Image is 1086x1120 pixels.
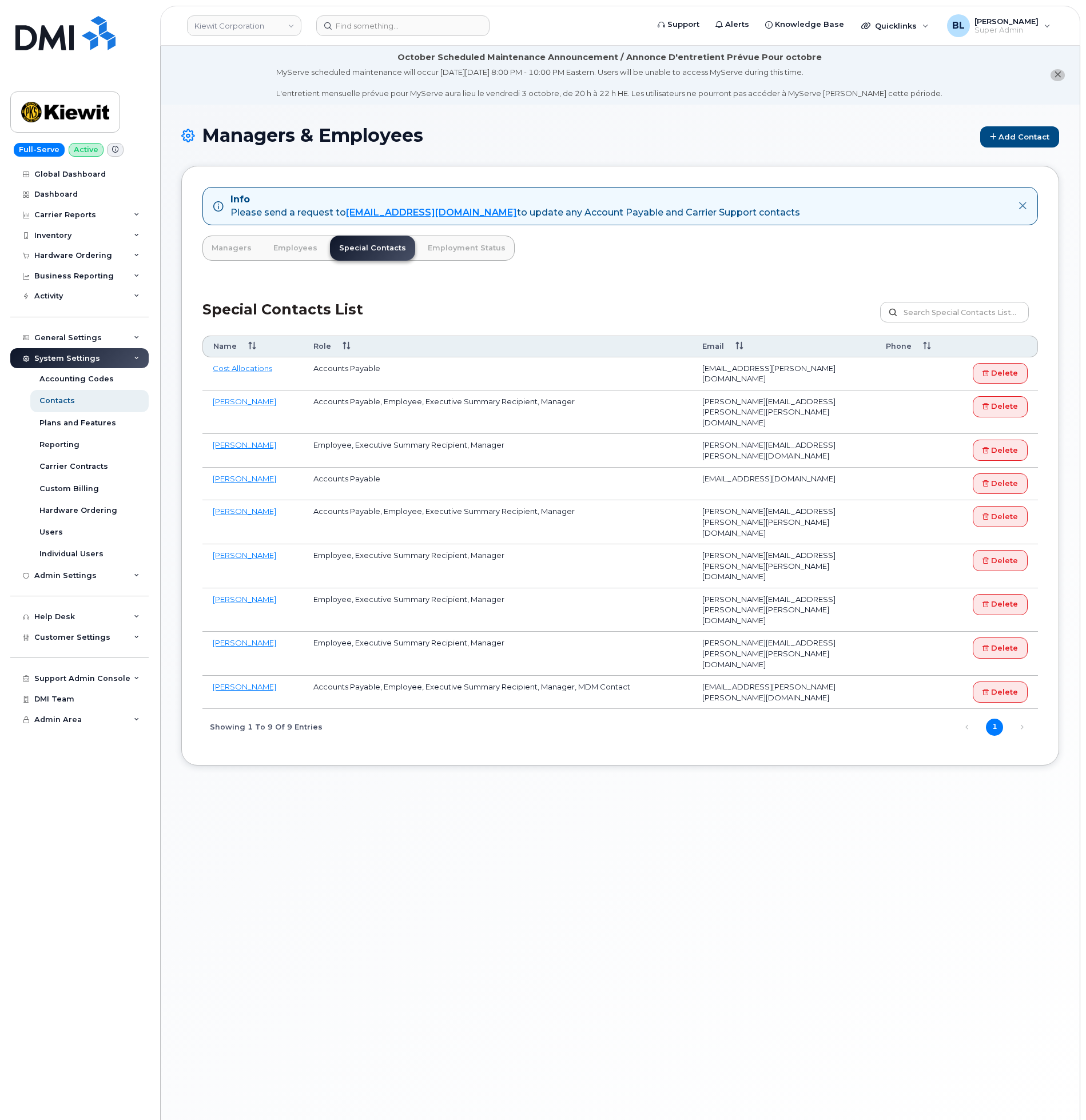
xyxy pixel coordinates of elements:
a: Delete [973,473,1028,495]
th: Phone: activate to sort column ascending [876,336,950,357]
a: Delete [973,506,1028,527]
td: [PERSON_NAME][EMAIL_ADDRESS][PERSON_NAME][PERSON_NAME][DOMAIN_NAME] [692,500,876,544]
th: Name: activate to sort column ascending [202,336,303,357]
td: Accounts Payable, Employee, Executive Summary Recipient, Manager [303,390,692,435]
a: Delete [973,363,1028,384]
a: Managers [202,236,261,261]
td: Accounts Payable [303,357,692,390]
a: [PERSON_NAME] [213,397,276,406]
td: Employee, Executive Summary Recipient, Manager [303,544,692,588]
td: [EMAIL_ADDRESS][PERSON_NAME][DOMAIN_NAME] [692,357,876,390]
td: Accounts Payable, Employee, Executive Summary Recipient, Manager, MDM Contact [303,676,692,709]
td: [EMAIL_ADDRESS][DOMAIN_NAME] [692,468,876,501]
td: Accounts Payable, Employee, Executive Summary Recipient, Manager [303,500,692,544]
h1: Managers & Employees [181,125,1059,148]
div: Please send a request to to update any Account Payable and Carrier Support contacts [230,206,800,220]
td: [PERSON_NAME][EMAIL_ADDRESS][PERSON_NAME][PERSON_NAME][DOMAIN_NAME] [692,390,876,435]
a: [PERSON_NAME] [213,551,276,560]
strong: Info [230,194,250,205]
div: MyServe scheduled maintenance will occur [DATE][DATE] 8:00 PM - 10:00 PM Eastern. Users will be u... [276,67,942,99]
a: [PERSON_NAME] [213,474,276,483]
a: Add Contact [980,126,1059,148]
a: 1 [986,719,1003,736]
div: Showing 1 to 9 of 9 entries [202,716,323,736]
td: [PERSON_NAME][EMAIL_ADDRESS][PERSON_NAME][PERSON_NAME][DOMAIN_NAME] [692,588,876,632]
td: [PERSON_NAME][EMAIL_ADDRESS][PERSON_NAME][PERSON_NAME][DOMAIN_NAME] [692,544,876,588]
td: Accounts Payable [303,468,692,501]
a: [PERSON_NAME] [213,507,276,516]
a: Previous [958,719,976,736]
a: Cost Allocations [213,364,272,373]
td: Employee, Executive Summary Recipient, Manager [303,632,692,676]
th: Email: activate to sort column ascending [692,336,876,357]
a: [PERSON_NAME] [213,595,276,604]
a: Delete [973,440,1028,461]
a: Delete [973,681,1028,703]
div: October Scheduled Maintenance Announcement / Annonce D'entretient Prévue Pour octobre [397,51,822,63]
a: Employment Status [419,236,515,261]
a: Delete [973,550,1028,571]
a: [PERSON_NAME] [213,638,276,647]
a: Delete [973,637,1028,659]
a: Delete [973,396,1028,417]
h2: Special Contacts List [202,302,363,336]
td: Employee, Executive Summary Recipient, Manager [303,434,692,467]
a: Special Contacts [330,236,415,261]
a: [PERSON_NAME] [213,682,276,691]
td: Employee, Executive Summary Recipient, Manager [303,588,692,632]
th: Role: activate to sort column ascending [303,336,692,357]
a: Delete [973,594,1028,615]
a: [PERSON_NAME] [213,440,276,449]
td: [PERSON_NAME][EMAIL_ADDRESS][PERSON_NAME][DOMAIN_NAME] [692,434,876,467]
a: [EMAIL_ADDRESS][DOMAIN_NAME] [346,207,517,218]
td: [EMAIL_ADDRESS][PERSON_NAME][PERSON_NAME][DOMAIN_NAME] [692,676,876,709]
a: Employees [264,236,327,261]
td: [PERSON_NAME][EMAIL_ADDRESS][PERSON_NAME][PERSON_NAME][DOMAIN_NAME] [692,632,876,676]
button: close notification [1051,69,1065,81]
iframe: Messenger Launcher [1036,1070,1077,1111]
a: Next [1013,719,1031,736]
